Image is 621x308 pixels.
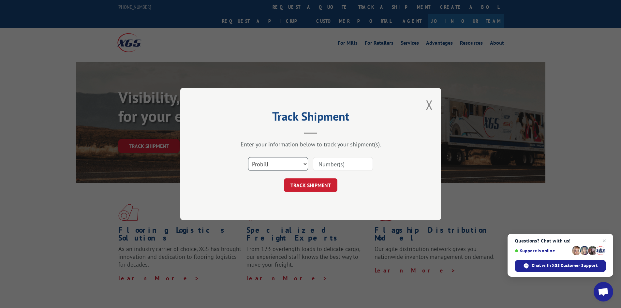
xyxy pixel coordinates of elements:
button: TRACK SHIPMENT [284,178,337,192]
span: Close chat [600,237,608,245]
div: Enter your information below to track your shipment(s). [213,140,408,148]
input: Number(s) [313,157,373,171]
div: Chat with XGS Customer Support [515,260,606,272]
div: Open chat [594,282,613,301]
span: Support is online [515,248,569,253]
span: Chat with XGS Customer Support [532,263,598,269]
button: Close modal [426,96,433,113]
span: Questions? Chat with us! [515,238,606,243]
h2: Track Shipment [213,112,408,124]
